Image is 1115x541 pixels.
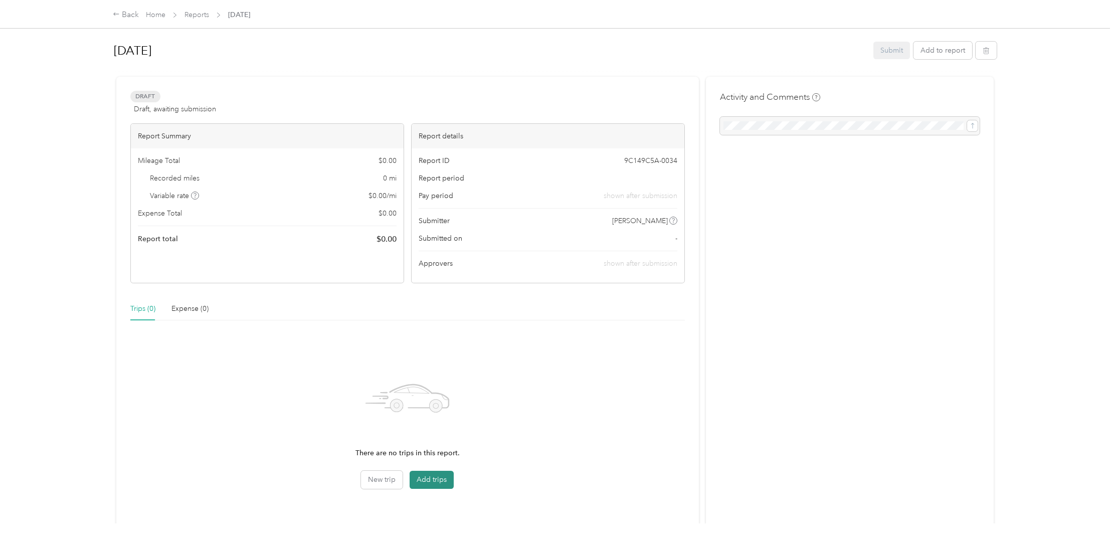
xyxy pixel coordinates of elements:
[134,104,216,114] span: Draft, awaiting submission
[171,303,209,314] div: Expense (0)
[612,216,668,226] span: [PERSON_NAME]
[419,173,464,184] span: Report period
[624,155,677,166] span: 9C149C5A-0034
[379,155,397,166] span: $ 0.00
[113,9,139,21] div: Back
[368,191,397,201] span: $ 0.00 / mi
[720,91,820,103] h4: Activity and Comments
[355,448,460,459] p: There are no trips in this report.
[146,11,165,19] a: Home
[150,191,199,201] span: Variable rate
[184,11,209,19] a: Reports
[383,173,397,184] span: 0 mi
[114,39,866,63] h1: Sep 2025
[150,173,200,184] span: Recorded miles
[419,258,453,269] span: Approvers
[130,91,160,102] span: Draft
[419,155,450,166] span: Report ID
[419,233,462,244] span: Submitted on
[130,303,155,314] div: Trips (0)
[138,155,180,166] span: Mileage Total
[138,208,182,219] span: Expense Total
[138,234,178,244] span: Report total
[377,233,397,245] span: $ 0.00
[419,191,453,201] span: Pay period
[604,191,677,201] span: shown after submission
[412,124,684,148] div: Report details
[675,233,677,244] span: -
[379,208,397,219] span: $ 0.00
[228,10,250,20] span: [DATE]
[913,42,972,59] button: Add to report
[1059,485,1115,541] iframe: Everlance-gr Chat Button Frame
[419,216,450,226] span: Submitter
[131,124,404,148] div: Report Summary
[361,471,403,489] button: New trip
[410,471,454,489] button: Add trips
[604,259,677,268] span: shown after submission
